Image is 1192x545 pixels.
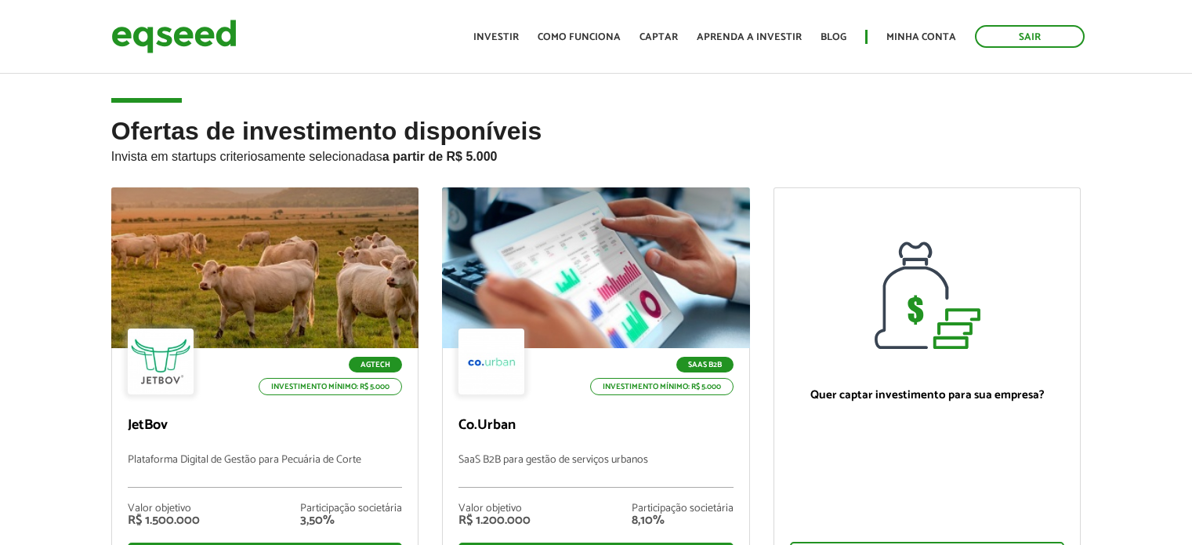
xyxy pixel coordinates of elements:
[111,118,1081,187] h2: Ofertas de investimento disponíveis
[790,388,1065,402] p: Quer captar investimento para sua empresa?
[128,514,200,527] div: R$ 1.500.000
[458,454,734,488] p: SaaS B2B para gestão de serviços urbanos
[349,357,402,372] p: Agtech
[473,32,519,42] a: Investir
[111,145,1081,164] p: Invista em startups criteriosamente selecionadas
[458,514,531,527] div: R$ 1.200.000
[975,25,1085,48] a: Sair
[382,150,498,163] strong: a partir de R$ 5.000
[128,417,403,434] p: JetBov
[632,503,734,514] div: Participação societária
[300,503,402,514] div: Participação societária
[538,32,621,42] a: Como funciona
[259,378,402,395] p: Investimento mínimo: R$ 5.000
[886,32,956,42] a: Minha conta
[821,32,846,42] a: Blog
[632,514,734,527] div: 8,10%
[458,417,734,434] p: Co.Urban
[697,32,802,42] a: Aprenda a investir
[639,32,678,42] a: Captar
[590,378,734,395] p: Investimento mínimo: R$ 5.000
[111,16,237,57] img: EqSeed
[676,357,734,372] p: SaaS B2B
[128,503,200,514] div: Valor objetivo
[128,454,403,488] p: Plataforma Digital de Gestão para Pecuária de Corte
[300,514,402,527] div: 3,50%
[458,503,531,514] div: Valor objetivo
